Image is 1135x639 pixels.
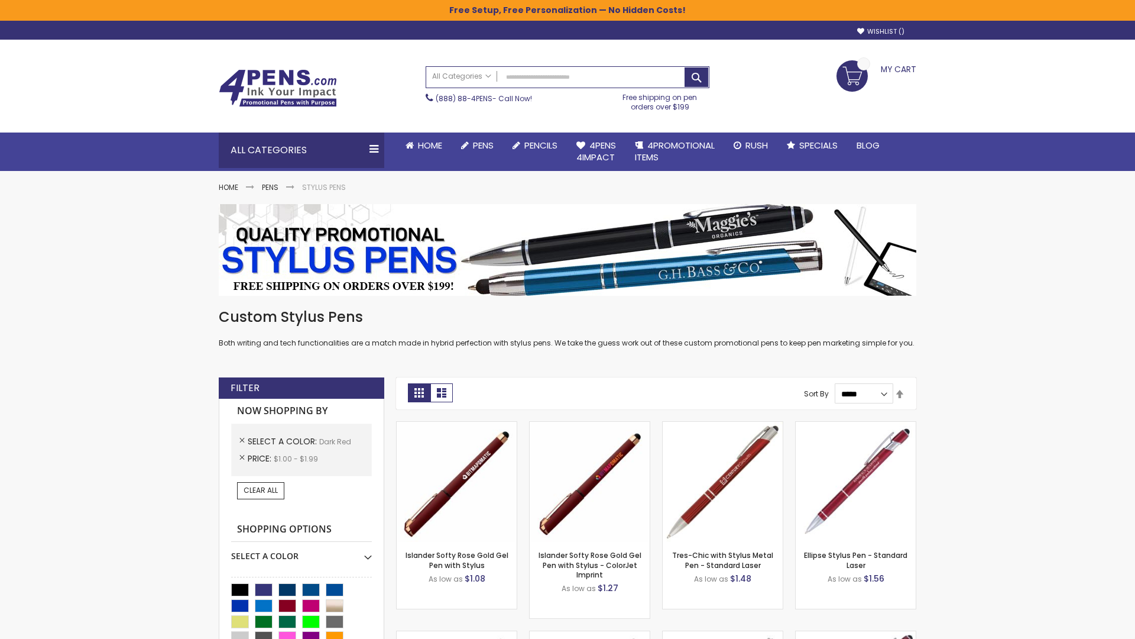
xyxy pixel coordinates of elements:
[219,308,916,327] h1: Custom Stylus Pens
[237,482,284,499] a: Clear All
[262,182,278,192] a: Pens
[248,435,319,447] span: Select A Color
[799,139,838,151] span: Specials
[319,437,351,447] span: Dark Red
[611,88,710,112] div: Free shipping on pen orders over $199
[436,93,492,104] a: (888) 88-4PENS
[231,382,260,395] strong: Filter
[302,182,346,192] strong: Stylus Pens
[465,573,485,585] span: $1.08
[436,93,532,104] span: - Call Now!
[530,422,650,542] img: Islander Softy Rose Gold Gel Pen with Stylus - ColorJet Imprint-Dark Red
[432,72,491,81] span: All Categories
[864,573,884,585] span: $1.56
[663,422,783,542] img: Tres-Chic with Stylus Metal Pen - Standard Laser-Dark Red
[539,550,641,579] a: Islander Softy Rose Gold Gel Pen with Stylus - ColorJet Imprint
[796,422,916,542] img: Ellipse Stylus Pen - Standard Laser-Dark Red
[745,139,768,151] span: Rush
[524,139,557,151] span: Pencils
[730,573,751,585] span: $1.48
[796,421,916,431] a: Ellipse Stylus Pen - Standard Laser-Dark Red
[231,399,372,424] strong: Now Shopping by
[219,204,916,296] img: Stylus Pens
[857,27,904,36] a: Wishlist
[672,550,773,570] a: Tres-Chic with Stylus Metal Pen - Standard Laser
[828,574,862,584] span: As low as
[274,454,318,464] span: $1.00 - $1.99
[452,133,503,159] a: Pens
[562,583,596,593] span: As low as
[694,574,728,584] span: As low as
[724,133,777,159] a: Rush
[219,133,384,168] div: All Categories
[397,421,517,431] a: Islander Softy Rose Gold Gel Pen with Stylus-Dark Red
[426,67,497,86] a: All Categories
[244,485,278,495] span: Clear All
[804,389,829,399] label: Sort By
[530,421,650,431] a: Islander Softy Rose Gold Gel Pen with Stylus - ColorJet Imprint-Dark Red
[777,133,847,159] a: Specials
[429,574,463,584] span: As low as
[847,133,889,159] a: Blog
[408,383,430,402] strong: Grid
[219,308,916,348] div: Both writing and tech functionalities are a match made in hybrid perfection with stylus pens. We ...
[397,422,517,542] img: Islander Softy Rose Gold Gel Pen with Stylus-Dark Red
[857,139,880,151] span: Blog
[635,139,715,163] span: 4PROMOTIONAL ITEMS
[567,133,625,171] a: 4Pens4impact
[576,139,616,163] span: 4Pens 4impact
[219,182,238,192] a: Home
[396,133,452,159] a: Home
[598,582,618,594] span: $1.27
[663,421,783,431] a: Tres-Chic with Stylus Metal Pen - Standard Laser-Dark Red
[231,517,372,543] strong: Shopping Options
[503,133,567,159] a: Pencils
[219,69,337,107] img: 4Pens Custom Pens and Promotional Products
[418,139,442,151] span: Home
[625,133,724,171] a: 4PROMOTIONALITEMS
[231,542,372,562] div: Select A Color
[473,139,494,151] span: Pens
[406,550,508,570] a: Islander Softy Rose Gold Gel Pen with Stylus
[804,550,907,570] a: Ellipse Stylus Pen - Standard Laser
[248,453,274,464] span: Price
